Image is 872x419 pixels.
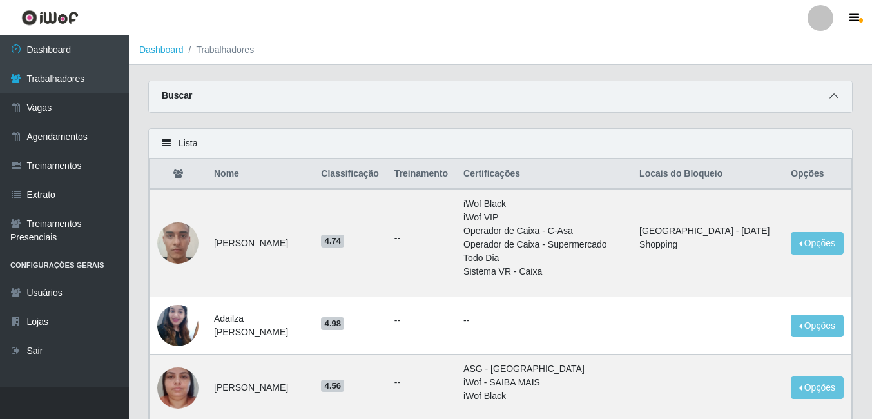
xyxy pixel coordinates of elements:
[463,197,624,211] li: iWof Black
[394,314,448,327] ul: --
[321,317,344,330] span: 4.98
[394,376,448,389] ul: --
[463,362,624,376] li: ASG - [GEOGRAPHIC_DATA]
[321,235,344,248] span: 4.74
[321,380,344,393] span: 4.56
[157,298,199,353] img: 1740184357298.jpeg
[791,376,844,399] button: Opções
[21,10,79,26] img: CoreUI Logo
[791,232,844,255] button: Opções
[206,297,313,355] td: Adailza [PERSON_NAME]
[206,189,313,297] td: [PERSON_NAME]
[394,231,448,245] ul: --
[206,159,313,190] th: Nome
[162,90,192,101] strong: Buscar
[139,44,184,55] a: Dashboard
[463,389,624,403] li: iWof Black
[157,206,199,280] img: 1737053662969.jpeg
[456,159,632,190] th: Certificações
[632,159,783,190] th: Locais do Bloqueio
[463,238,624,265] li: Operador de Caixa - Supermercado Todo Dia
[791,315,844,337] button: Opções
[639,224,775,251] li: [GEOGRAPHIC_DATA] - [DATE] Shopping
[463,265,624,278] li: Sistema VR - Caixa
[463,314,624,327] p: --
[313,159,387,190] th: Classificação
[387,159,456,190] th: Treinamento
[463,224,624,238] li: Operador de Caixa - C-Asa
[184,43,255,57] li: Trabalhadores
[463,376,624,389] li: iWof - SAIBA MAIS
[463,211,624,224] li: iWof VIP
[129,35,872,65] nav: breadcrumb
[783,159,851,190] th: Opções
[149,129,852,159] div: Lista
